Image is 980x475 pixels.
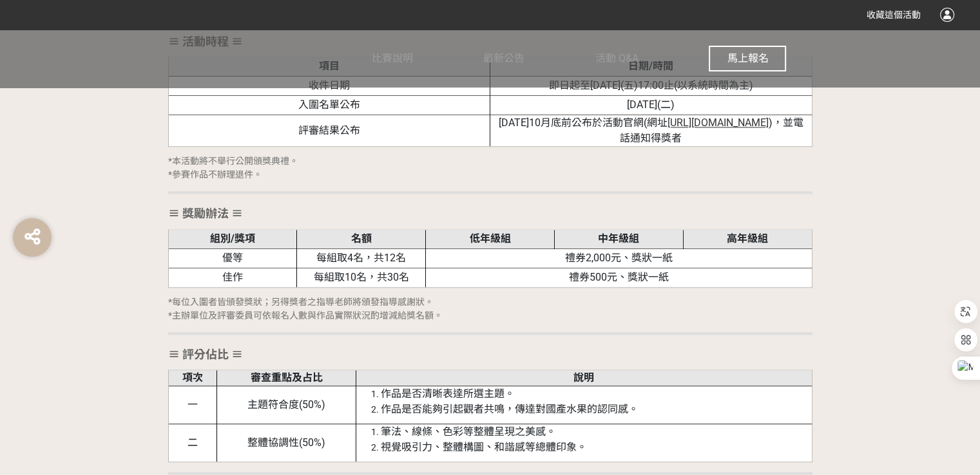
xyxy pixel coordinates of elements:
[709,46,786,71] button: 馬上報名
[351,232,372,245] strong: 名額
[569,271,669,283] span: 禮券500元、獎狀一紙
[565,252,673,264] span: 禮券2,000元、獎狀一紙
[573,371,594,384] strong: 說明
[247,398,325,411] span: 主題符合度(50%)
[598,232,639,245] strong: 中年級組
[380,425,555,438] span: 筆法、線條、色彩等整體呈現之美感。
[727,232,768,245] strong: 高年級組
[620,116,803,144] span: )，並電話通知得獎者
[210,232,255,245] strong: 組別/獎項
[168,348,243,361] strong: ≡ 評分佔比 ≡
[469,232,510,245] strong: 低年級組
[380,387,514,400] span: 作品是否清晰表達所選主題。
[314,271,409,283] span: 每組取10名，共30名
[298,124,360,136] span: 評審結果公布
[372,30,413,88] a: 比賽說明
[867,10,921,20] span: 收藏這個活動
[372,52,413,64] span: 比賽說明
[668,118,769,128] a: [URL][DOMAIN_NAME]
[727,52,768,64] span: 馬上報名
[483,30,524,88] a: 最新公告
[168,297,434,307] span: *每位入圍者皆頒發獎狀；另得獎者之指導老師將頒發指導感謝狀。
[168,169,262,180] span: *參賽作品不辦理退件。
[668,116,769,129] span: [URL][DOMAIN_NAME]
[222,271,243,283] span: 佳作
[595,30,639,88] a: 活動 Q&A
[627,98,675,111] span: [DATE](二)
[380,441,586,453] span: 視覺吸引力、整體構圖、和諧感等總體印象。
[168,207,243,220] strong: ≡ 獎勵辦法 ≡
[187,398,198,411] span: 一
[499,116,668,129] span: [DATE]10月底前公布於活動官網(網址
[168,310,443,321] span: *主辦單位及評審委員可依報名人數與作品實際狀況酌增減給獎名額。
[483,52,524,64] span: 最新公告
[182,371,203,384] strong: 項次
[168,156,298,166] span: *本活動將不舉行公開頒獎典禮。
[250,371,322,384] strong: 審查重點及占比
[380,403,638,415] span: 作品是否能夠引起觀者共鳴，傳達對國產水果的認同感。
[595,52,639,64] span: 活動 Q&A
[316,252,406,264] span: 每組取4名，共12名
[222,252,243,264] span: 優等
[247,436,325,449] span: 整體協調性(50%)
[298,98,360,111] span: 入圍名單公布
[187,436,198,449] span: 二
